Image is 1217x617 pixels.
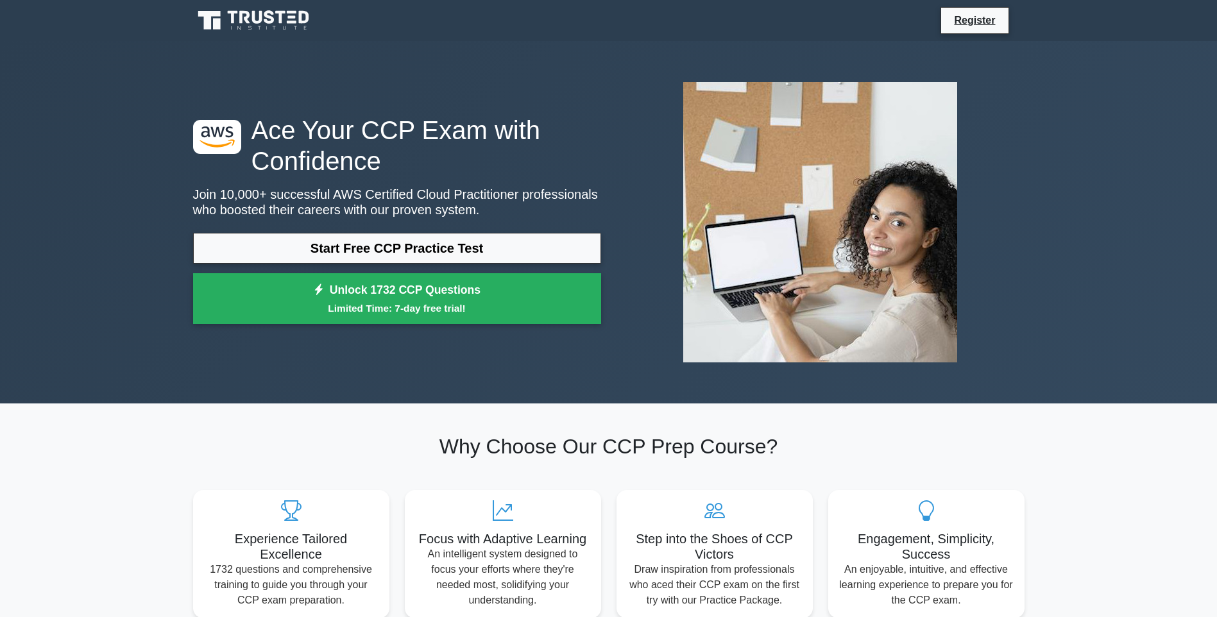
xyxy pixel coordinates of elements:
[838,531,1014,562] h5: Engagement, Simplicity, Success
[627,531,803,562] h5: Step into the Shoes of CCP Victors
[193,434,1025,459] h2: Why Choose Our CCP Prep Course?
[193,273,601,325] a: Unlock 1732 CCP QuestionsLimited Time: 7-day free trial!
[209,301,585,316] small: Limited Time: 7-day free trial!
[193,115,601,176] h1: Ace Your CCP Exam with Confidence
[203,531,379,562] h5: Experience Tailored Excellence
[415,531,591,546] h5: Focus with Adaptive Learning
[838,562,1014,608] p: An enjoyable, intuitive, and effective learning experience to prepare you for the CCP exam.
[946,12,1003,28] a: Register
[193,233,601,264] a: Start Free CCP Practice Test
[193,187,601,217] p: Join 10,000+ successful AWS Certified Cloud Practitioner professionals who boosted their careers ...
[627,562,803,608] p: Draw inspiration from professionals who aced their CCP exam on the first try with our Practice Pa...
[203,562,379,608] p: 1732 questions and comprehensive training to guide you through your CCP exam preparation.
[415,546,591,608] p: An intelligent system designed to focus your efforts where they're needed most, solidifying your ...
